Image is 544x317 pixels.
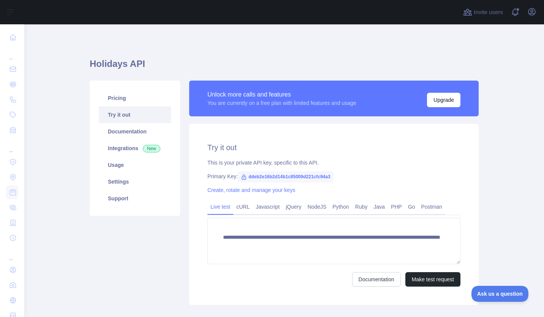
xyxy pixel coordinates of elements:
[99,190,171,207] a: Support
[207,187,295,193] a: Create, rotate and manage your keys
[329,201,352,213] a: Python
[304,201,329,213] a: NodeJS
[6,246,18,262] div: ...
[253,201,283,213] a: Javascript
[405,272,460,287] button: Make test request
[207,90,356,99] div: Unlock more calls and features
[6,46,18,61] div: ...
[418,201,445,213] a: Postman
[99,140,171,157] a: Integrations New
[462,6,504,18] button: Invite users
[99,106,171,123] a: Try it out
[207,99,356,107] div: You are currently on a free plan with limited features and usage
[6,138,18,154] div: ...
[405,201,418,213] a: Go
[238,171,333,182] span: ddeb2e16b2d14b1c85009d221cfc94a3
[233,201,253,213] a: cURL
[90,58,479,76] h1: Holidays API
[207,201,233,213] a: Live test
[471,286,529,302] iframe: Toggle Customer Support
[99,157,171,173] a: Usage
[99,90,171,106] a: Pricing
[371,201,388,213] a: Java
[427,93,460,107] button: Upgrade
[352,201,371,213] a: Ruby
[143,145,160,152] span: New
[388,201,405,213] a: PHP
[352,272,401,287] a: Documentation
[283,201,304,213] a: jQuery
[474,8,503,17] span: Invite users
[207,142,460,153] h2: Try it out
[99,173,171,190] a: Settings
[207,159,460,166] div: This is your private API key, specific to this API.
[99,123,171,140] a: Documentation
[207,173,460,180] div: Primary Key:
